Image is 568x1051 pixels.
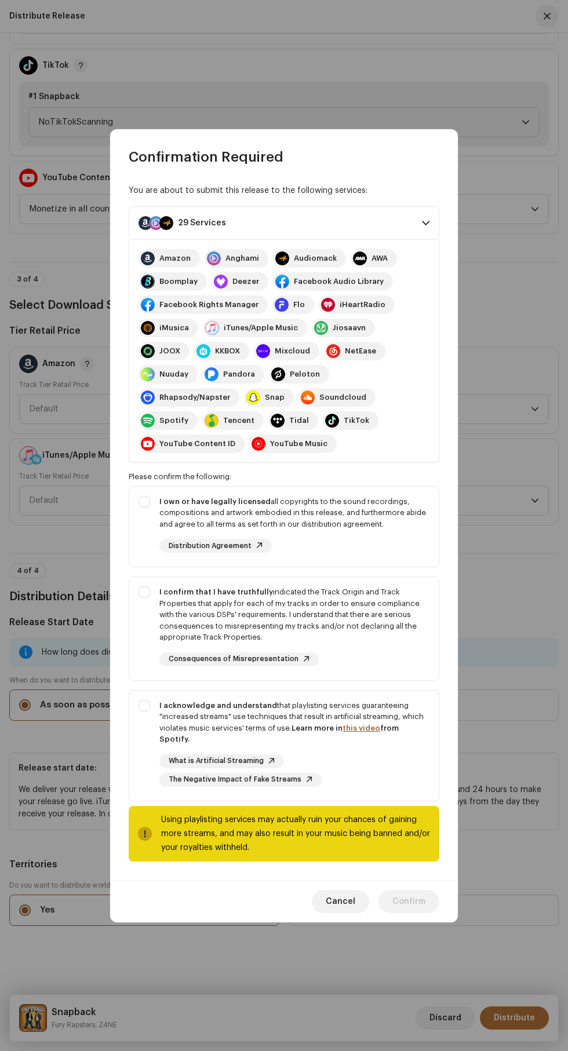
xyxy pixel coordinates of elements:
[129,576,439,681] p-togglebutton: I confirm that I have truthfullyindicated the Track Origin and Track Properties that apply for ea...
[129,206,439,240] p-accordion-header: 29 Services
[223,370,255,379] div: Pandora
[159,277,198,286] div: Boomplay
[344,416,369,425] div: TikTok
[159,300,258,309] div: Facebook Rights Manager
[159,393,230,402] div: Rhapsody/Napster
[270,439,327,448] div: YouTube Music
[159,323,189,333] div: iMusica
[159,724,399,743] strong: Learn more in from Spotify.
[159,498,271,505] strong: I own or have legally licensed
[225,254,259,263] div: Anghami
[159,586,429,643] div: indicated the Track Origin and Track Properties that apply for each of my tracks in order to ensu...
[159,700,429,745] div: that playlisting services guaranteeing "increased streams" use techniques that result in artifici...
[319,393,366,402] div: Soundcloud
[161,813,430,855] div: Using playlisting services may actually ruin your chances of gaining more streams, and may also r...
[265,393,285,402] div: Snap
[215,346,240,356] div: KKBOX
[372,254,388,263] div: AWA
[223,416,254,425] div: Tencent
[159,439,235,448] div: YouTube Content ID
[159,702,277,709] strong: I acknowledge and understand
[294,277,384,286] div: Facebook Audio Library
[294,254,337,263] div: Audiomack
[312,890,369,913] button: Cancel
[169,757,264,765] span: What is Artificial Streaming
[232,277,259,286] div: Deezer
[159,254,191,263] div: Amazon
[169,776,301,783] span: The Negative Impact of Fake Streams
[159,346,180,356] div: JOOX
[326,890,355,913] span: Cancel
[343,724,380,732] a: this video
[169,655,298,663] span: Consequences of Misrepresentation
[224,323,298,333] div: iTunes/Apple Music
[345,346,376,356] div: NetEase
[293,300,305,309] div: Flo
[159,370,188,379] div: Nuuday
[129,148,283,166] span: Confirmation Required
[290,370,320,379] div: Peloton
[129,240,439,463] p-accordion-content: 29 Services
[289,416,309,425] div: Tidal
[392,890,425,913] span: Confirm
[333,323,366,333] div: Jiosaavn
[378,890,439,913] button: Confirm
[129,486,439,568] p-togglebutton: I own or have legally licensedall copyrights to the sound recordings, compositions and artwork em...
[275,346,310,356] div: Mixcloud
[159,588,273,596] strong: I confirm that I have truthfully
[169,542,252,550] span: Distribution Agreement
[178,218,226,228] div: 29 Services
[159,496,429,530] div: all copyrights to the sound recordings, compositions and artwork embodied in this release, and fu...
[129,472,439,481] div: Please confirm the following:
[129,185,439,197] div: You are about to submit this release to the following services:
[159,416,188,425] div: Spotify
[340,300,385,309] div: iHeartRadio
[129,690,439,801] p-togglebutton: I acknowledge and understandthat playlisting services guaranteeing "increased streams" use techni...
